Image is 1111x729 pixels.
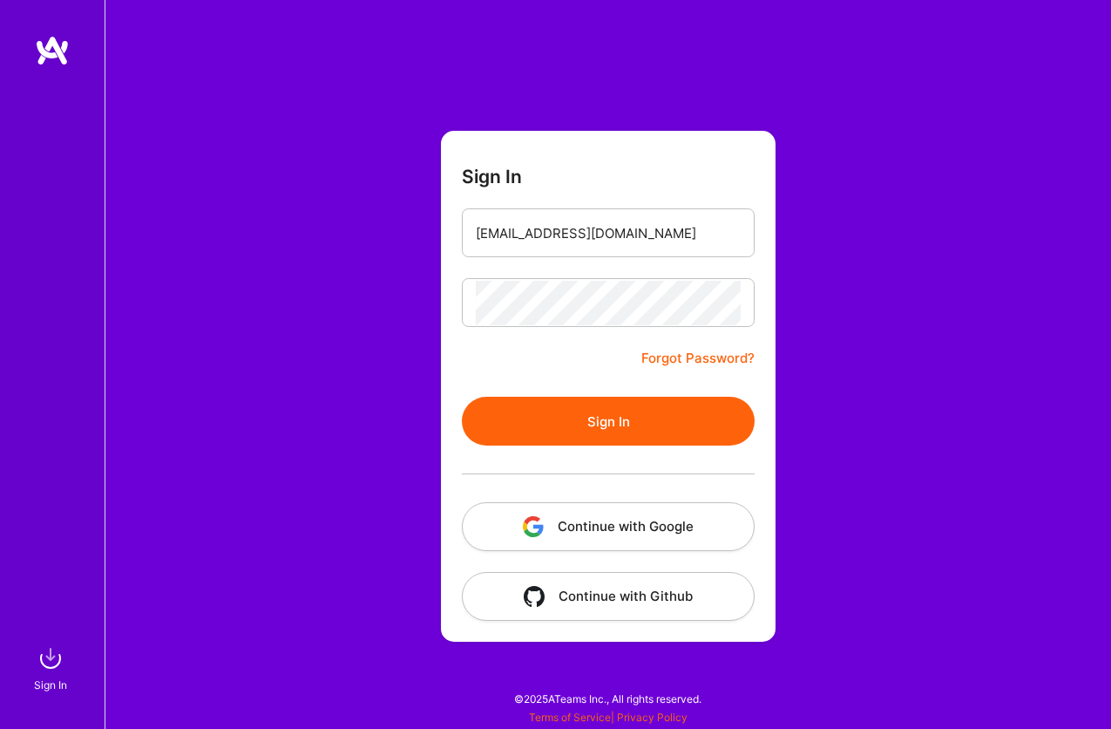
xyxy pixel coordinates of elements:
[476,211,741,255] input: Email...
[641,348,755,369] a: Forgot Password?
[529,711,688,724] span: |
[529,711,611,724] a: Terms of Service
[462,166,522,187] h3: Sign In
[524,586,545,607] img: icon
[105,677,1111,720] div: © 2025 ATeams Inc., All rights reserved.
[617,711,688,724] a: Privacy Policy
[33,641,68,676] img: sign in
[34,676,67,694] div: Sign In
[35,35,70,66] img: logo
[37,641,68,694] a: sign inSign In
[462,572,755,621] button: Continue with Github
[462,502,755,551] button: Continue with Google
[462,397,755,446] button: Sign In
[523,516,544,537] img: icon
